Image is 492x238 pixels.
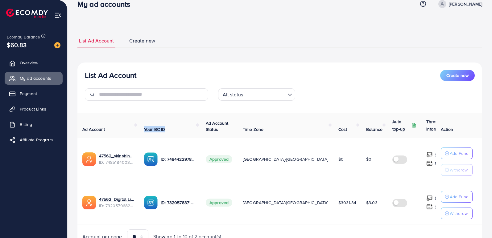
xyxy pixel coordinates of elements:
[450,166,468,174] p: Withdraw
[144,196,158,209] img: ic-ba-acc.ded83a64.svg
[7,34,40,40] span: Ecomdy Balance
[5,57,63,69] a: Overview
[449,0,482,8] p: [PERSON_NAME]
[82,152,96,166] img: ic-ads-acc.e4c84228.svg
[441,126,453,132] span: Action
[20,121,32,127] span: Billing
[144,126,165,132] span: Your BC ID
[392,118,410,133] p: Auto top-up
[426,204,433,210] img: top-up amount
[82,196,96,209] img: ic-ads-acc.e4c84228.svg
[338,126,347,132] span: Cost
[366,200,378,206] span: $3.03
[441,208,473,219] button: Withdraw
[435,151,442,159] p: $ ---
[5,134,63,146] a: Affiliate Program
[441,147,473,159] button: Add Fund
[366,156,371,162] span: $0
[85,71,136,80] h3: List Ad Account
[129,37,155,44] span: Create new
[206,155,232,163] span: Approved
[6,9,48,18] img: logo
[161,199,196,206] p: ID: 7320578371040411649
[20,106,46,112] span: Product Links
[446,72,469,79] span: Create new
[440,70,475,81] button: Create new
[54,42,60,48] img: image
[99,159,134,165] span: ID: 7485184003222421520
[82,126,105,132] span: Ad Account
[243,156,329,162] span: [GEOGRAPHIC_DATA]/[GEOGRAPHIC_DATA]
[206,199,232,207] span: Approved
[99,153,134,159] a: 47562_skinshine2323_1742780215858
[441,164,473,176] button: Withdraw
[7,40,27,49] span: $60.83
[338,200,356,206] span: $3031.34
[5,118,63,131] a: Billing
[99,196,134,209] div: <span class='underline'>47562_Digital Life_1704455289827</span></br>7320579682615738370
[450,210,468,217] p: Withdraw
[366,126,382,132] span: Balance
[5,87,63,100] a: Payment
[450,150,469,157] p: Add Fund
[79,37,114,44] span: List Ad Account
[99,153,134,165] div: <span class='underline'>47562_skinshine2323_1742780215858</span></br>7485184003222421520
[54,12,61,19] img: menu
[243,126,263,132] span: Time Zone
[243,200,329,206] span: [GEOGRAPHIC_DATA]/[GEOGRAPHIC_DATA]
[20,137,53,143] span: Affiliate Program
[441,191,473,203] button: Add Fund
[426,151,433,158] img: top-up amount
[144,152,158,166] img: ic-ba-acc.ded83a64.svg
[99,196,134,202] a: 47562_Digital Life_1704455289827
[5,103,63,115] a: Product Links
[20,91,37,97] span: Payment
[245,89,285,99] input: Search for option
[466,210,487,233] iframe: Chat
[218,88,295,101] div: Search for option
[206,120,229,132] span: Ad Account Status
[426,118,457,133] p: Threshold information
[338,156,344,162] span: $0
[426,195,433,201] img: top-up amount
[20,60,38,66] span: Overview
[450,193,469,200] p: Add Fund
[221,90,245,99] span: All status
[435,160,442,167] p: $ ---
[435,203,444,211] p: $ 50
[161,155,196,163] p: ID: 7484422978257109008
[99,203,134,209] span: ID: 7320579682615738370
[20,75,51,81] span: My ad accounts
[426,160,433,167] img: top-up amount
[435,195,444,202] p: $ 20
[5,72,63,84] a: My ad accounts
